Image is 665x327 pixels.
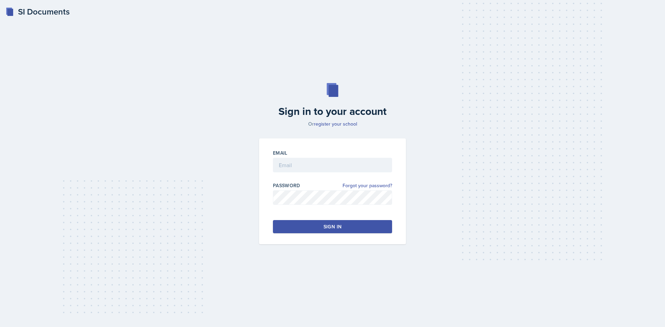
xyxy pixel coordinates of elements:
p: Or [255,120,410,127]
label: Password [273,182,300,189]
button: Sign in [273,220,392,233]
a: register your school [314,120,357,127]
label: Email [273,149,287,156]
input: Email [273,158,392,172]
div: Sign in [323,223,342,230]
a: SI Documents [6,6,70,18]
h2: Sign in to your account [255,105,410,118]
a: Forgot your password? [343,182,392,189]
